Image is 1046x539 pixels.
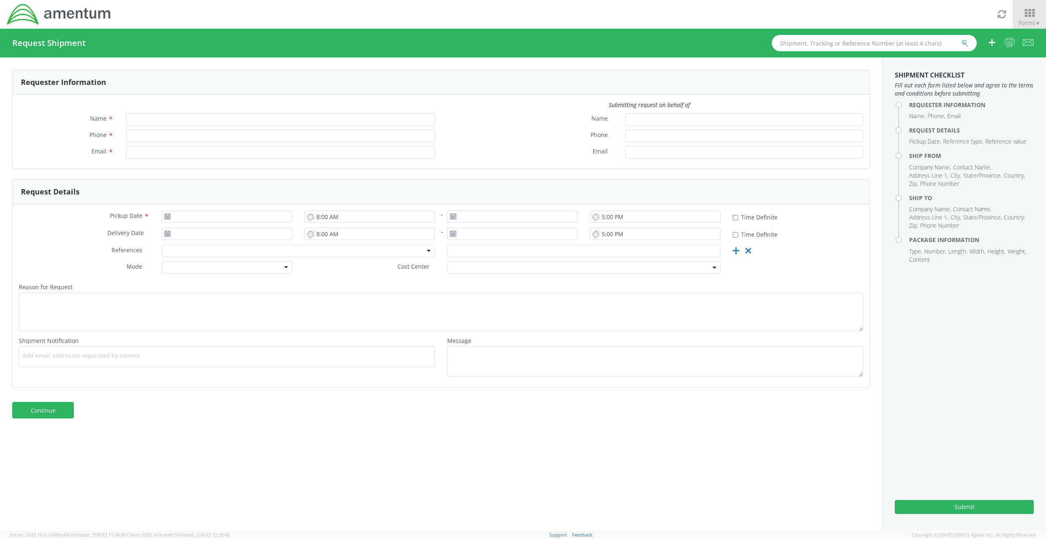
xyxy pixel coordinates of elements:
span: Phone [591,131,608,140]
li: Phone [928,112,945,120]
h4: Request Details [909,127,1034,133]
span: Fill out each form listed below and agree to the terms and conditions before submitting [895,81,1034,98]
i: Submitting request on behalf of [609,101,690,109]
li: Contact Name [953,205,991,213]
h4: Package Information [909,237,1034,243]
li: Weight [1007,247,1026,256]
h4: Ship From [909,153,1034,159]
li: State/Province [963,213,1002,222]
li: City [950,213,961,222]
span: Phone [89,131,107,139]
h4: Request Shipment [12,39,86,48]
span: master, [DATE] 11:54:36 [75,532,125,538]
li: Country [1004,213,1025,222]
span: Pickup Date [110,212,142,219]
h3: Requester Information [21,78,106,87]
li: Reference value [985,137,1026,146]
li: Company Name [909,163,951,171]
label: Time Definite [733,212,779,222]
span: master, [DATE] 12:25:43 [180,532,230,538]
span: Email [593,147,608,157]
h3: Request Details [21,188,80,196]
li: Width [969,247,985,256]
a: Support [549,532,567,538]
span: Mode [127,263,142,270]
li: Pickup Date [909,137,941,146]
li: Country [1004,171,1025,180]
span: Shipment Notification [19,337,79,345]
li: Address Line 1 [909,213,948,222]
li: Company Name [909,205,951,213]
span: Forms [1019,19,1040,27]
span: ▼ [1035,20,1040,27]
span: References [111,246,142,254]
li: Height [987,247,1005,256]
li: Number [924,247,946,256]
h4: Ship To [909,195,1034,201]
li: Email [947,112,961,120]
h4: Requester Information [909,102,1034,108]
li: Address Line 1 [909,171,948,180]
a: Continue [12,402,74,418]
li: Contact Name [953,163,991,171]
span: Client: 2025.14.0-cea8157 [127,532,230,538]
input: Time Definite [733,232,738,238]
span: Reason for Request [19,283,73,291]
li: State/Province [963,171,1002,180]
span: Message [447,337,471,345]
button: Submit [895,500,1034,514]
li: Phone Number [920,222,959,230]
li: Zip [909,222,918,230]
li: Content [909,256,930,264]
label: Time Definite [733,229,779,239]
span: Cost Center [398,263,430,272]
input: Shipment, Tracking or Reference Number (at least 4 chars) [772,35,977,51]
span: Server: 2025.16.0-21b0bc45e7b [10,532,125,538]
span: Add email addresses separated by comma [23,352,431,360]
input: Time Definite [733,215,738,220]
span: Name [90,114,107,122]
li: Length [948,247,967,256]
span: Name [591,114,608,124]
li: Phone Number [920,180,959,188]
span: Copyright © [DATE]-[DATE] Agistix Inc., All Rights Reserved [912,532,1036,538]
li: City [950,171,961,180]
h3: Shipment Checklist [895,72,1034,79]
img: dyn-intl-logo-049831509241104b2a82.png [6,3,112,26]
span: Delivery Date [107,229,144,238]
li: Reference type [943,137,983,146]
li: Name [909,112,925,120]
li: Zip [909,180,918,188]
a: Feedback [572,532,592,538]
li: Type [909,247,922,256]
span: Email [91,147,107,155]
